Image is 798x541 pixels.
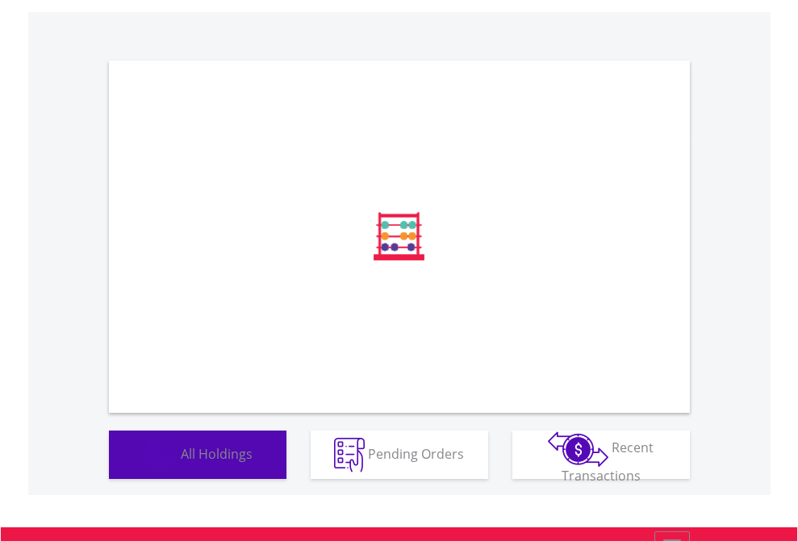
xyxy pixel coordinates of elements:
[512,431,690,479] button: Recent Transactions
[368,444,464,462] span: Pending Orders
[143,438,178,472] img: holdings-wht.png
[311,431,488,479] button: Pending Orders
[548,431,608,467] img: transactions-zar-wht.png
[334,438,365,472] img: pending_instructions-wht.png
[109,431,286,479] button: All Holdings
[181,444,253,462] span: All Holdings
